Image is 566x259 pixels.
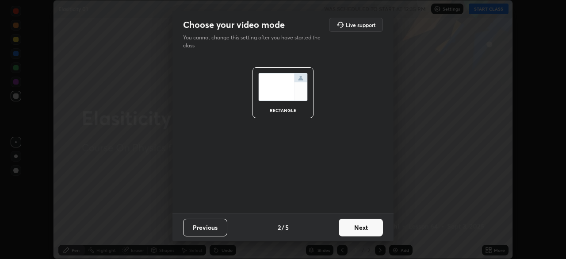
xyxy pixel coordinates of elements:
[258,73,308,101] img: normalScreenIcon.ae25ed63.svg
[339,219,383,236] button: Next
[282,223,284,232] h4: /
[285,223,289,232] h4: 5
[265,108,301,112] div: rectangle
[183,219,227,236] button: Previous
[278,223,281,232] h4: 2
[346,22,375,27] h5: Live support
[183,19,285,31] h2: Choose your video mode
[183,34,326,50] p: You cannot change this setting after you have started the class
